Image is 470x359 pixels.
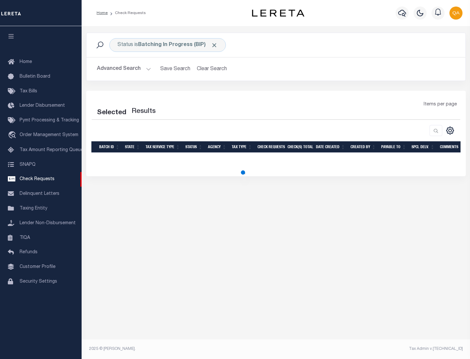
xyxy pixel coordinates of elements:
[20,60,32,64] span: Home
[194,63,230,75] button: Clear Search
[97,141,122,153] th: Batch Id
[409,141,437,153] th: Spcl Delv.
[84,346,276,352] div: 2025 © [PERSON_NAME].
[20,279,57,284] span: Security Settings
[285,141,313,153] th: Check(s) Total
[348,141,379,153] th: Created By
[20,74,50,79] span: Bulletin Board
[313,141,348,153] th: Date Created
[20,89,37,94] span: Tax Bills
[183,141,205,153] th: Status
[211,42,218,49] span: Click to Remove
[156,63,194,75] button: Save Search
[20,177,55,181] span: Check Requests
[132,106,156,117] label: Results
[143,141,183,153] th: Tax Service Type
[20,206,47,211] span: Taxing Entity
[205,141,229,153] th: Agency
[97,108,126,118] div: Selected
[20,103,65,108] span: Lender Disbursement
[108,10,146,16] li: Check Requests
[437,141,467,153] th: Comments
[20,148,83,152] span: Tax Amount Reporting Queue
[252,9,304,17] img: logo-dark.svg
[424,101,457,108] span: Items per page
[138,42,218,48] b: Batching In Progress (BIP)
[20,235,30,240] span: TIQA
[122,141,143,153] th: State
[20,221,76,226] span: Lender Non-Disbursement
[97,11,108,15] a: Home
[20,133,78,137] span: Order Management System
[20,192,59,196] span: Delinquent Letters
[229,141,255,153] th: Tax Type
[20,162,36,167] span: SNAPQ
[379,141,409,153] th: Payable To
[8,131,18,140] i: travel_explore
[449,7,462,20] img: svg+xml;base64,PHN2ZyB4bWxucz0iaHR0cDovL3d3dy53My5vcmcvMjAwMC9zdmciIHBvaW50ZXItZXZlbnRzPSJub25lIi...
[255,141,285,153] th: Check Requests
[97,63,151,75] button: Advanced Search
[20,250,38,255] span: Refunds
[20,118,79,123] span: Pymt Processing & Tracking
[20,265,55,269] span: Customer Profile
[109,38,226,52] div: Click to Edit
[281,346,463,352] div: Tax Admin v.[TECHNICAL_ID]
